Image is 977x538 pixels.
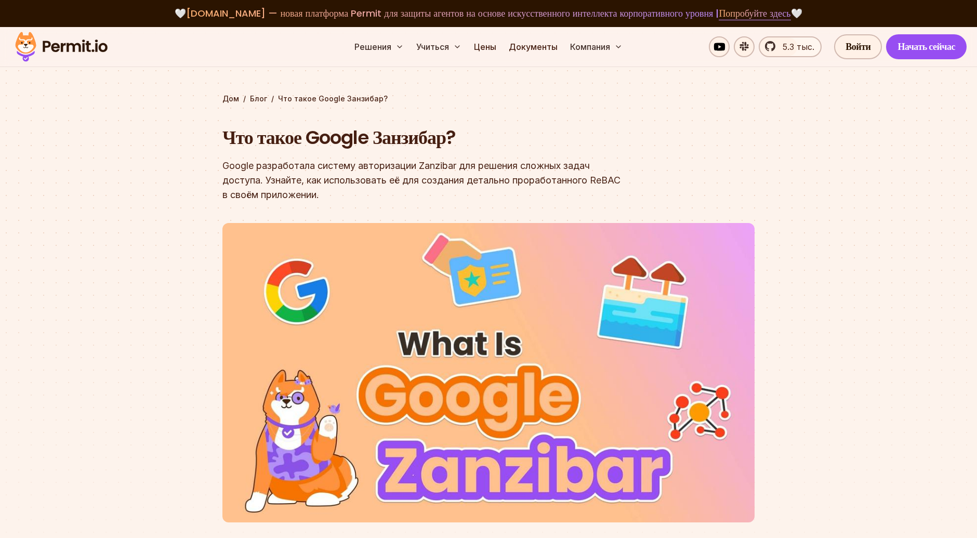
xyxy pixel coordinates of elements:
a: Цены [470,36,500,57]
a: Начать сейчас [886,34,967,59]
button: Решения [350,36,408,57]
a: Блог [250,94,267,104]
font: Учиться [416,42,449,52]
a: Документы [505,36,562,57]
a: Попробуйте здесь [719,7,790,20]
font: Компания [570,42,610,52]
font: / [271,94,274,103]
font: Цены [474,42,496,52]
font: / [243,94,246,103]
font: Начать сейчас [897,40,955,53]
font: Документы [509,42,558,52]
font: Что такое Google Занзибар? [222,124,456,151]
img: Логотип разрешения [10,29,112,64]
button: Учиться [412,36,466,57]
button: Компания [566,36,627,57]
a: Дом [222,94,239,104]
font: [DOMAIN_NAME] — новая платформа Permit для защиты агентов на основе искусственного интеллекта кор... [186,7,719,20]
font: Google разработала систему авторизации Zanzibar для решения сложных задач доступа. Узнайте, как и... [222,160,620,200]
a: 5.3 тыс. [759,36,822,57]
font: Блог [250,94,267,103]
font: 5.3 тыс. [783,42,814,52]
font: 🤍 [175,7,186,20]
a: Войти [834,34,882,59]
font: 🤍 [791,7,802,20]
img: Что такое Google Занзибар? [222,223,755,522]
font: Решения [354,42,391,52]
font: Войти [846,40,870,53]
font: Дом [222,94,239,103]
